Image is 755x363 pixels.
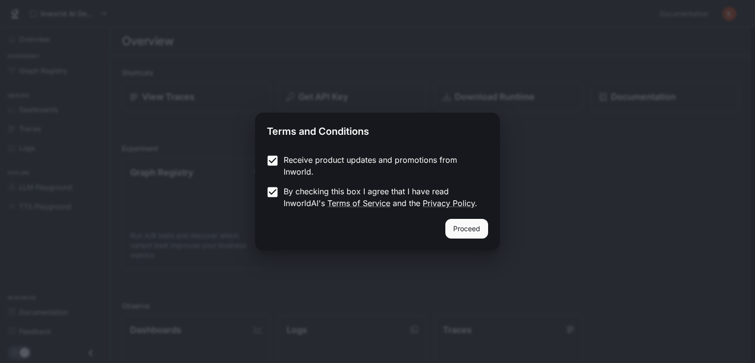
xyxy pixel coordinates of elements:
p: Receive product updates and promotions from Inworld. [284,154,480,178]
h2: Terms and Conditions [255,113,500,146]
a: Terms of Service [327,198,390,208]
a: Privacy Policy [423,198,475,208]
p: By checking this box I agree that I have read InworldAI's and the . [284,185,480,209]
button: Proceed [445,219,488,239]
